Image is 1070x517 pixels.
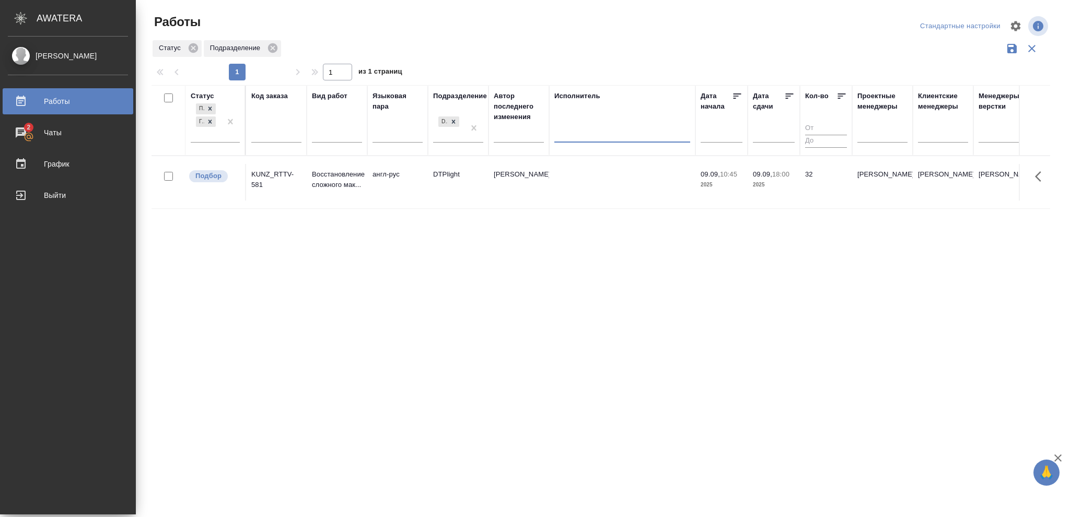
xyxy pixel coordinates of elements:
button: Здесь прячутся важные кнопки [1029,164,1054,189]
div: Дата сдачи [753,91,784,112]
td: 32 [800,164,852,201]
p: 2025 [753,180,795,190]
p: 18:00 [772,170,789,178]
td: [PERSON_NAME] [913,164,973,201]
div: Языковая пара [373,91,423,112]
span: Настроить таблицу [1003,14,1028,39]
div: DTPlight [437,115,460,128]
div: Подбор, Готов к работе [195,102,217,115]
span: из 1 страниц [358,65,402,80]
td: [PERSON_NAME] [489,164,549,201]
td: DTPlight [428,164,489,201]
div: Готов к работе [196,116,204,127]
button: Сохранить фильтры [1002,39,1022,58]
div: График [8,156,128,172]
td: англ-рус [367,164,428,201]
div: [PERSON_NAME] [8,50,128,62]
div: Статус [191,91,214,101]
div: KUNZ_RTTV-581 [251,169,301,190]
div: split button [917,18,1003,34]
div: Подразделение [204,40,281,57]
p: 10:45 [720,170,737,178]
div: Можно подбирать исполнителей [188,169,240,183]
a: 2Чаты [3,120,133,146]
div: Статус [153,40,202,57]
div: Вид работ [312,91,347,101]
span: Посмотреть информацию [1028,16,1050,36]
div: Подбор, Готов к работе [195,115,217,128]
p: 09.09, [701,170,720,178]
button: Сбросить фильтры [1022,39,1042,58]
div: Подразделение [433,91,487,101]
span: Работы [152,14,201,30]
div: Дата начала [701,91,732,112]
div: Исполнитель [554,91,600,101]
input: До [805,135,847,148]
p: Подбор [195,171,222,181]
span: 2 [20,122,37,133]
div: AWATERA [37,8,136,29]
div: Выйти [8,187,128,203]
p: Подразделение [210,43,264,53]
p: [PERSON_NAME] [979,169,1029,180]
div: Автор последнего изменения [494,91,544,122]
div: Менеджеры верстки [979,91,1029,112]
a: Выйти [3,182,133,208]
div: Подбор [196,103,204,114]
a: Работы [3,88,133,114]
div: Кол-во [805,91,829,101]
p: 09.09, [753,170,772,178]
div: DTPlight [438,116,448,127]
p: Статус [159,43,184,53]
p: Восстановление сложного мак... [312,169,362,190]
div: Проектные менеджеры [857,91,908,112]
a: График [3,151,133,177]
div: Чаты [8,125,128,140]
p: 2025 [701,180,742,190]
button: 🙏 [1033,460,1060,486]
div: Работы [8,93,128,109]
div: Клиентские менеджеры [918,91,968,112]
input: От [805,122,847,135]
td: [PERSON_NAME] [852,164,913,201]
span: 🙏 [1038,462,1055,484]
div: Код заказа [251,91,288,101]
